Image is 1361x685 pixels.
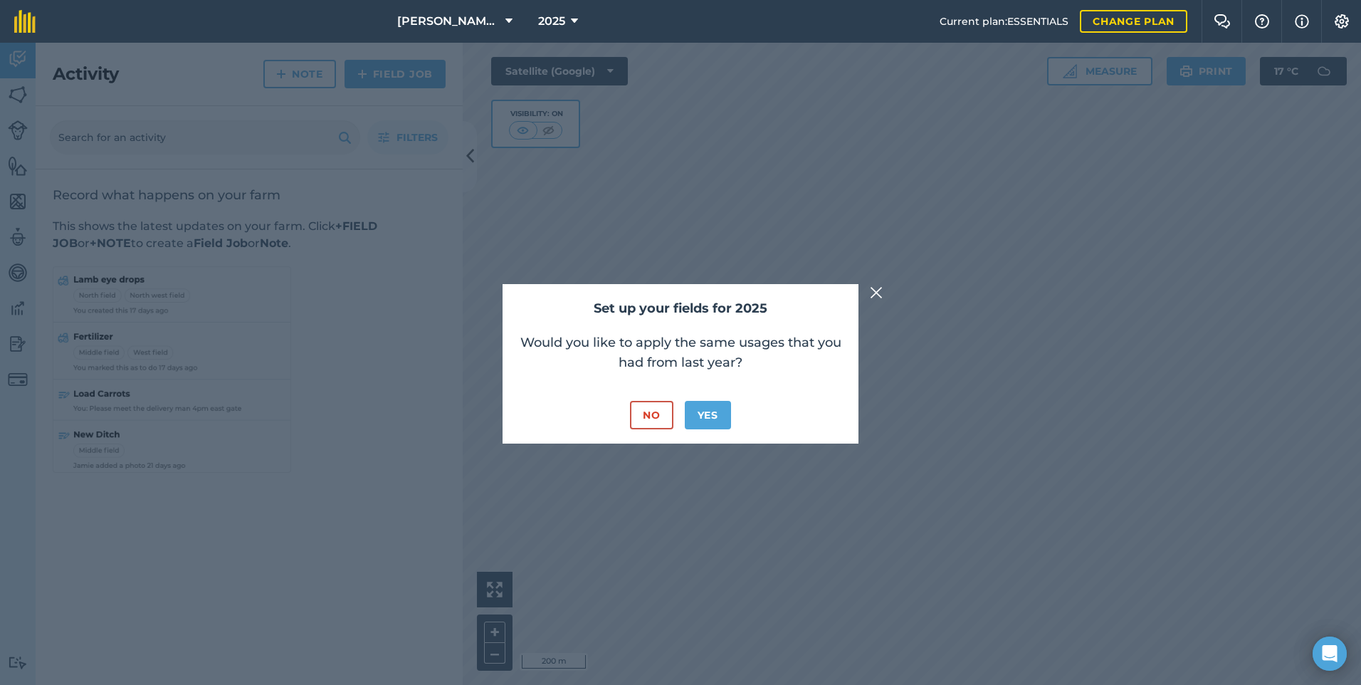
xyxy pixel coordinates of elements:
[1295,13,1309,30] img: svg+xml;base64,PHN2ZyB4bWxucz0iaHR0cDovL3d3dy53My5vcmcvMjAwMC9zdmciIHdpZHRoPSIxNyIgaGVpZ2h0PSIxNy...
[538,13,565,30] span: 2025
[517,298,844,319] h2: Set up your fields for 2025
[1313,637,1347,671] div: Open Intercom Messenger
[1080,10,1187,33] a: Change plan
[685,401,731,429] button: Yes
[1333,14,1350,28] img: A cog icon
[630,401,673,429] button: No
[1214,14,1231,28] img: Two speech bubbles overlapping with the left bubble in the forefront
[517,333,844,372] p: Would you like to apply the same usages that you had from last year?
[14,10,36,33] img: fieldmargin Logo
[940,14,1068,29] span: Current plan : ESSENTIALS
[1254,14,1271,28] img: A question mark icon
[870,284,883,301] img: svg+xml;base64,PHN2ZyB4bWxucz0iaHR0cDovL3d3dy53My5vcmcvMjAwMC9zdmciIHdpZHRoPSIyMiIgaGVpZ2h0PSIzMC...
[397,13,500,30] span: [PERSON_NAME][GEOGRAPHIC_DATA]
